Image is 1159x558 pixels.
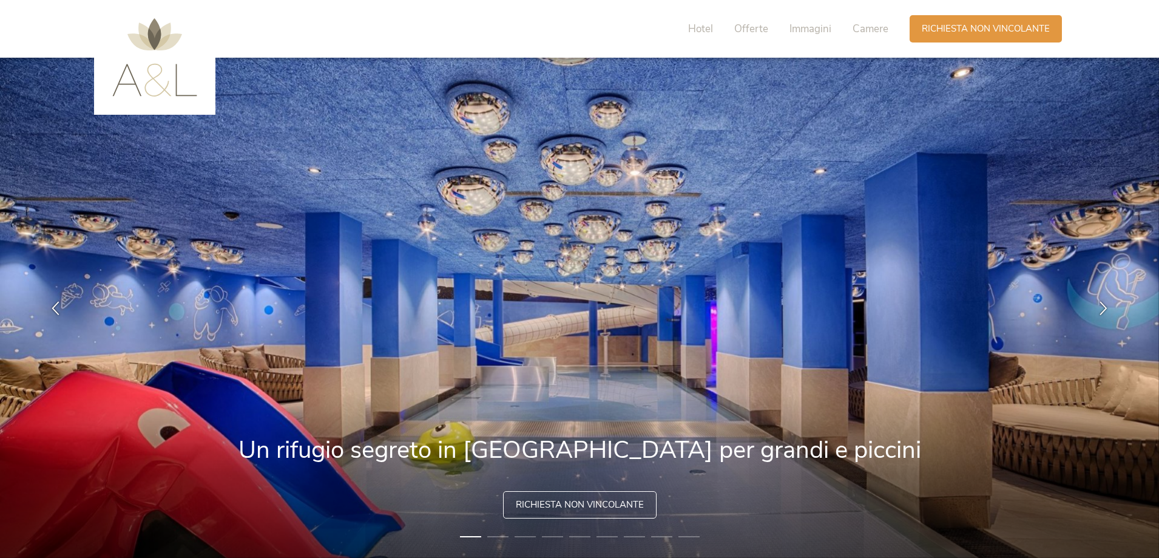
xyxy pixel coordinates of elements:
[853,22,888,36] span: Camere
[688,22,713,36] span: Hotel
[789,22,831,36] span: Immagini
[112,18,197,97] img: AMONTI & LUNARIS Wellnessresort
[922,22,1050,35] span: Richiesta non vincolante
[734,22,768,36] span: Offerte
[516,498,644,511] span: Richiesta non vincolante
